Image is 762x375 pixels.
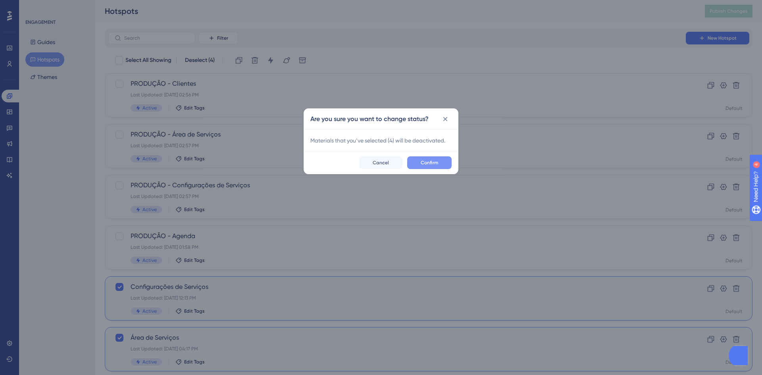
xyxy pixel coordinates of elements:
[729,344,752,367] iframe: UserGuiding AI Assistant Launcher
[373,160,389,166] span: Cancel
[310,137,445,144] span: Materials that you’ve selected ( 4 ) will be de activated.
[19,2,50,12] span: Need Help?
[310,114,429,124] h2: Are you sure you want to change status?
[55,4,58,10] div: 4
[421,160,438,166] span: Confirm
